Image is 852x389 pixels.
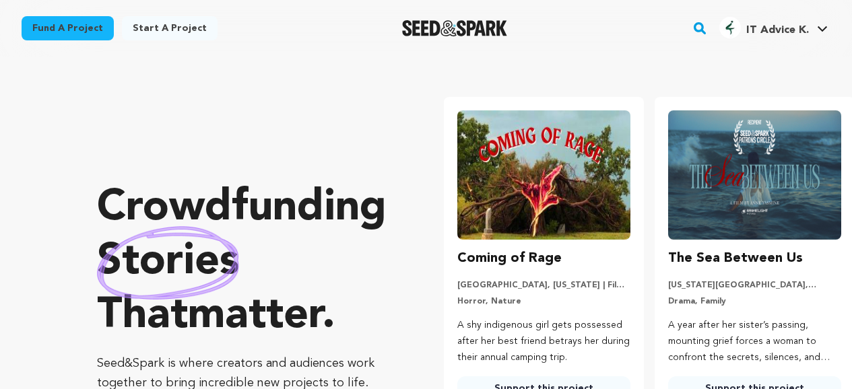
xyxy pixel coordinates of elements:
img: The Sea Between Us image [668,110,841,240]
span: IT Advice K. [746,25,809,36]
p: Drama, Family [668,296,841,307]
img: hand sketched image [97,226,239,299]
p: A shy indigenous girl gets possessed after her best friend betrays her during their annual campin... [457,318,630,365]
span: IT Advice K.'s Profile [717,14,830,42]
a: Start a project [122,16,218,40]
p: [US_STATE][GEOGRAPHIC_DATA], [US_STATE] | Film Short [668,280,841,291]
p: [GEOGRAPHIC_DATA], [US_STATE] | Film Short [457,280,630,291]
a: Seed&Spark Homepage [402,20,508,36]
p: Crowdfunding that . [97,182,390,343]
img: ef17defa46245e66.jpg [719,17,741,38]
img: Coming of Rage image [457,110,630,240]
a: IT Advice K.'s Profile [717,14,830,38]
div: IT Advice K.'s Profile [719,17,809,38]
h3: The Sea Between Us [668,248,803,269]
span: matter [188,295,322,338]
h3: Coming of Rage [457,248,562,269]
p: A year after her sister’s passing, mounting grief forces a woman to confront the secrets, silence... [668,318,841,365]
p: Horror, Nature [457,296,630,307]
a: Fund a project [22,16,114,40]
img: Seed&Spark Logo Dark Mode [402,20,508,36]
